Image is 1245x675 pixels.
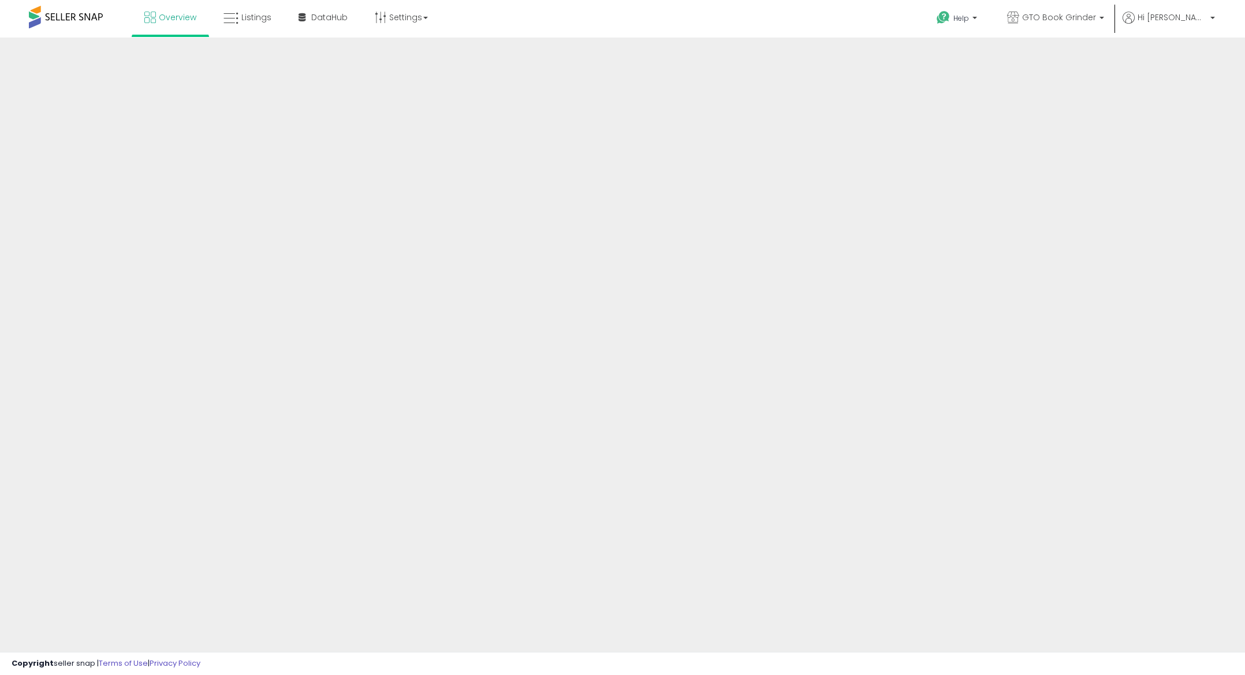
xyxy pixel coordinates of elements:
[241,12,271,23] span: Listings
[1022,12,1096,23] span: GTO Book Grinder
[311,12,348,23] span: DataHub
[1123,12,1215,38] a: Hi [PERSON_NAME]
[927,2,989,38] a: Help
[953,13,969,23] span: Help
[936,10,950,25] i: Get Help
[159,12,196,23] span: Overview
[1138,12,1207,23] span: Hi [PERSON_NAME]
